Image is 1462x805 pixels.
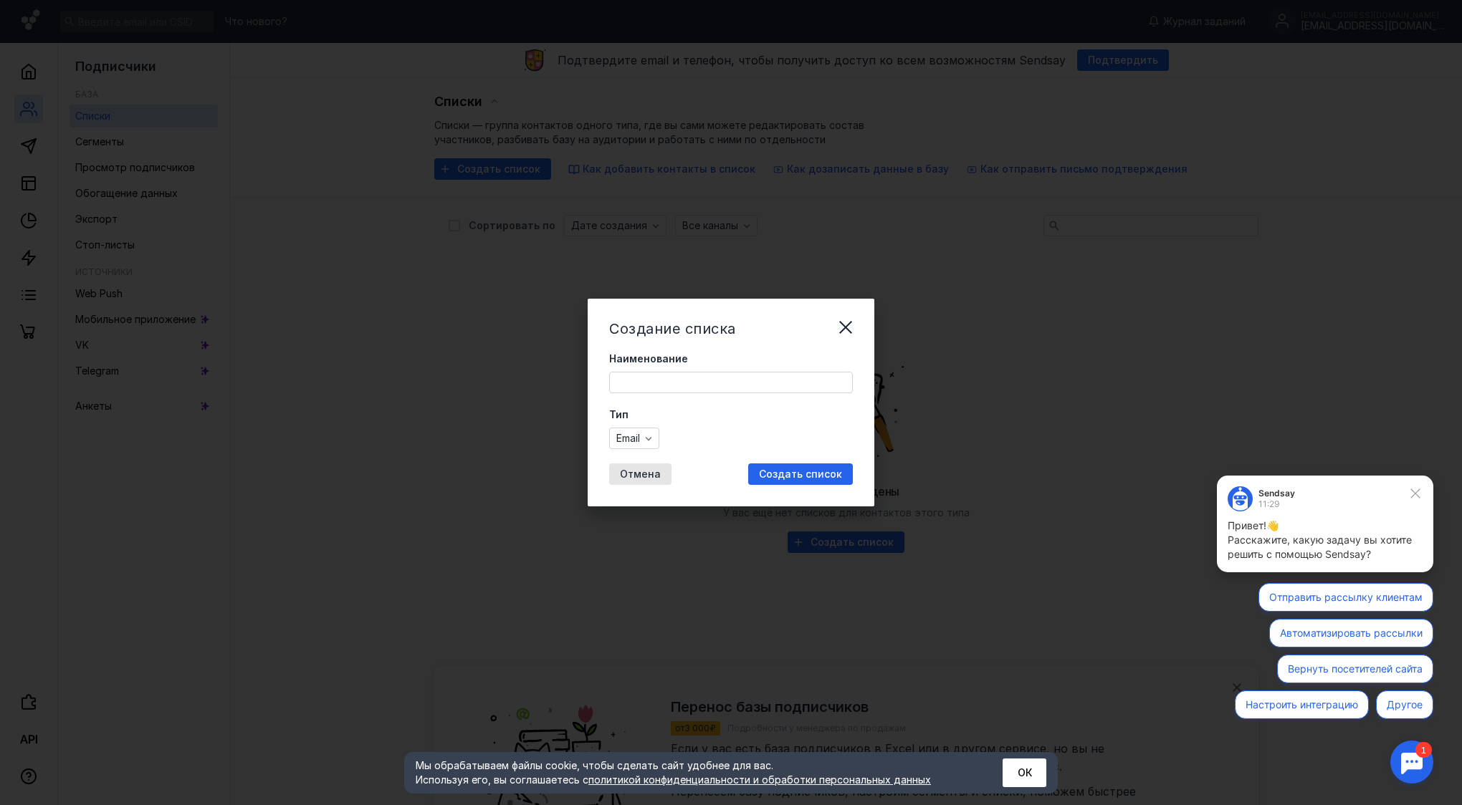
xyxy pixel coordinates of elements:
div: Sendsay [56,20,92,29]
button: ОК [1003,758,1046,787]
button: Вернуть посетителей сайта [75,185,231,214]
span: Наименование [609,352,688,366]
span: Email [616,433,640,445]
button: Настроить интеграцию [32,221,166,250]
a: политикой конфиденциальности и обработки персональных данных [588,773,931,786]
span: Создание списка [609,320,736,337]
button: Другое [173,221,231,250]
button: Создать список [748,463,853,485]
div: 11:29 [56,31,92,39]
p: Привет!👋 [25,49,220,64]
button: Автоматизировать рассылки [67,150,231,178]
div: 1 [32,9,49,24]
span: Отмена [620,468,661,481]
button: Отмена [609,463,672,485]
span: Тип [609,408,629,422]
p: Расскажите, какую задачу вы хотите решить с помощью Sendsay? [25,64,220,92]
button: Отправить рассылку клиентам [56,114,231,143]
div: Мы обрабатываем файлы cookie, чтобы сделать сайт удобнее для вас. Используя его, вы соглашаетесь c [416,758,967,787]
button: Email [609,428,659,449]
span: Создать список [759,468,842,481]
